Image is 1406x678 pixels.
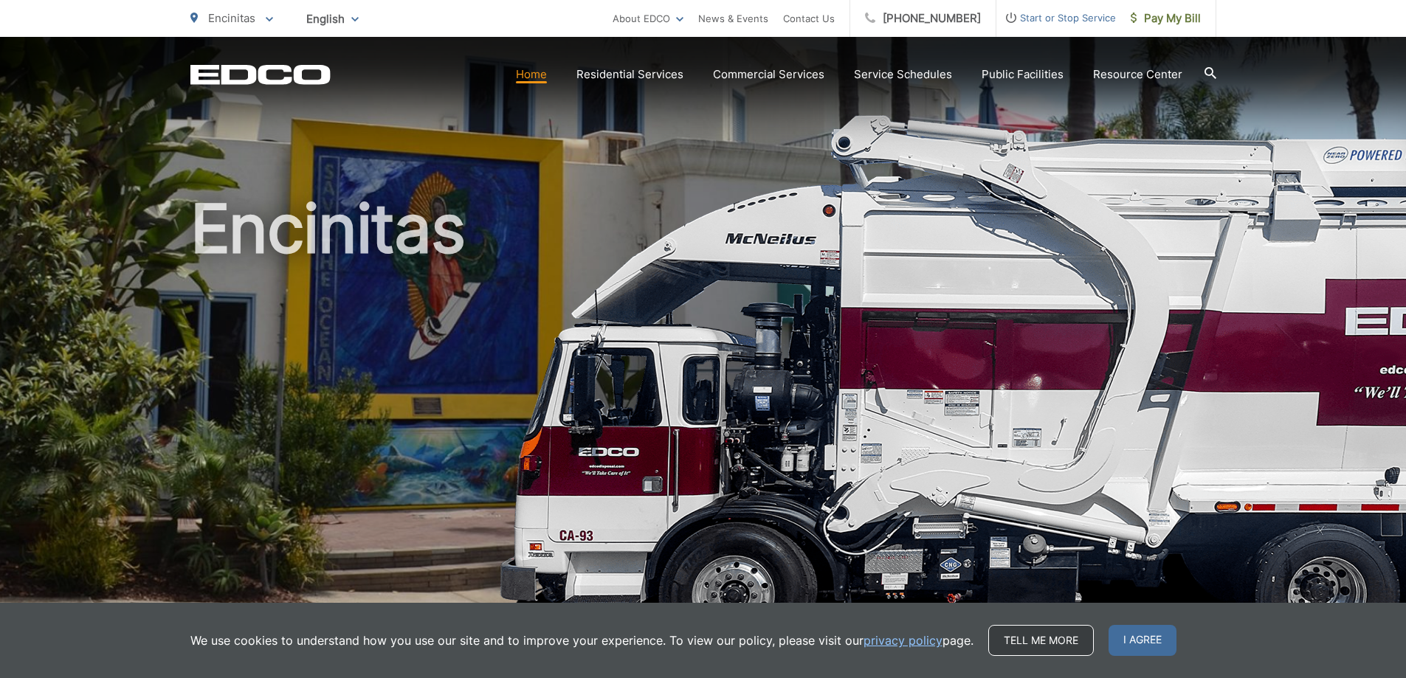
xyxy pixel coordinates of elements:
a: privacy policy [864,632,942,649]
a: News & Events [698,10,768,27]
a: Commercial Services [713,66,824,83]
a: EDCD logo. Return to the homepage. [190,64,331,85]
a: Home [516,66,547,83]
a: Service Schedules [854,66,952,83]
h1: Encinitas [190,192,1216,659]
span: I agree [1109,625,1176,656]
a: Contact Us [783,10,835,27]
p: We use cookies to understand how you use our site and to improve your experience. To view our pol... [190,632,973,649]
a: Tell me more [988,625,1094,656]
a: Public Facilities [982,66,1064,83]
a: About EDCO [613,10,683,27]
span: English [295,6,370,32]
span: Pay My Bill [1131,10,1201,27]
span: Encinitas [208,11,255,25]
a: Residential Services [576,66,683,83]
a: Resource Center [1093,66,1182,83]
